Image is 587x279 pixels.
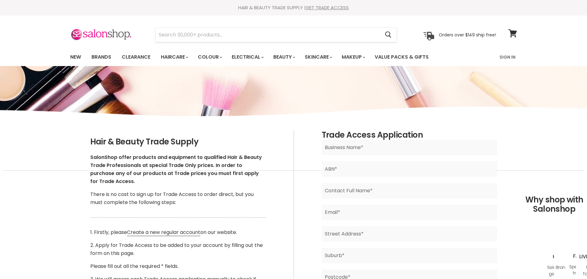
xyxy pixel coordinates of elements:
[370,51,433,64] a: Value Packs & Gifts
[66,48,465,66] ul: Main menu
[156,51,192,64] a: Haircare
[90,262,266,270] p: Please fill out all the required * fields.
[90,137,266,147] h2: Hair & Beauty Trade Supply
[87,51,116,64] a: Brands
[156,28,380,42] input: Search
[3,170,584,223] h2: Why shop with Salonshop
[269,51,299,64] a: Beauty
[337,51,369,64] a: Makeup
[380,28,397,42] button: Search
[439,32,496,37] p: Orders over $149 ship free!
[63,48,525,66] nav: Main
[300,51,336,64] a: Skincare
[193,51,226,64] a: Colour
[90,153,266,185] p: SalonShop offer products and equipment to qualified Hair & Beauty Trade Professionals at special ...
[127,229,200,236] a: Create a new regular account
[66,51,86,64] a: New
[227,51,267,64] a: Electrical
[63,5,525,11] div: HAIR & BEAUTY TRADE SUPPLY |
[322,131,497,140] h2: Trade Access Application
[90,228,266,236] p: 1. Firstly, please on our website.
[90,190,266,206] p: There is no cost to sign up for Trade Access to order direct, but you must complete the following...
[117,51,155,64] a: Clearance
[306,4,349,11] a: GET TRADE ACCESS
[155,27,397,42] form: Product
[90,241,266,257] p: 2. Apply for Trade Access to be added to your account by filling out the form on this page.
[496,51,519,64] a: Sign In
